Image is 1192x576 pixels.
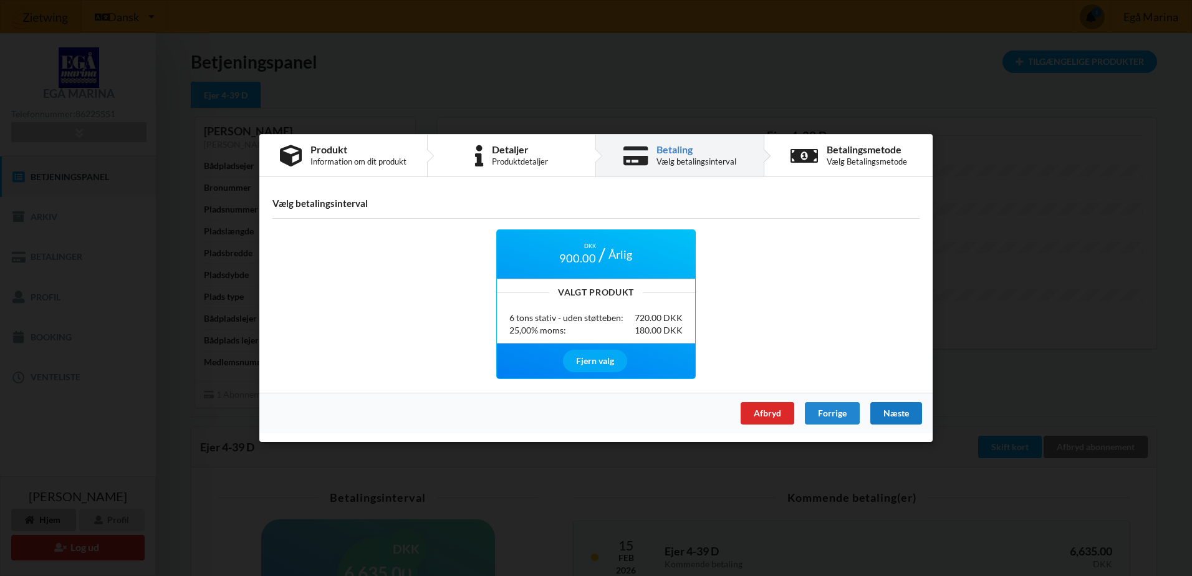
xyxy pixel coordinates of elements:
[272,198,920,209] h4: Vælg betalingsinterval
[509,312,623,324] div: 6 tons stativ - uden støtteben:
[497,288,695,297] div: Valgt Produkt
[310,156,406,166] div: Information om dit produkt
[635,324,683,337] div: 180.00 DKK
[509,324,566,337] div: 25,00% moms:
[805,402,860,425] div: Forrige
[602,242,638,266] div: Årlig
[492,145,548,155] div: Detaljer
[635,312,683,324] div: 720.00 DKK
[827,156,907,166] div: Vælg Betalingsmetode
[563,349,627,372] div: Fjern valg
[870,402,922,425] div: Næste
[741,402,794,425] div: Afbryd
[827,145,907,155] div: Betalingsmetode
[559,251,596,266] span: 900.00
[310,145,406,155] div: Produkt
[584,242,596,251] span: DKK
[656,156,736,166] div: Vælg betalingsinterval
[656,145,736,155] div: Betaling
[492,156,548,166] div: Produktdetaljer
